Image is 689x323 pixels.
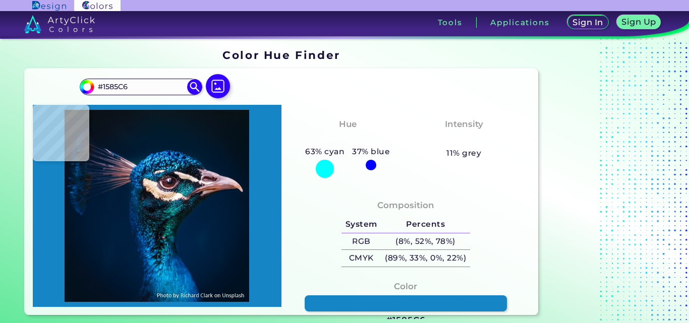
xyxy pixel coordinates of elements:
[381,216,470,233] h5: Percents
[618,16,659,29] a: Sign Up
[38,110,276,301] img: img_pavlin.jpg
[315,133,380,145] h3: Bluish Cyan
[394,279,417,294] h4: Color
[341,216,381,233] h5: System
[445,117,483,132] h4: Intensity
[377,198,434,213] h4: Composition
[381,233,470,250] h5: (8%, 52%, 78%)
[349,145,394,158] h5: 37% blue
[302,145,349,158] h5: 63% cyan
[437,133,491,145] h3: Moderate
[381,250,470,267] h5: (89%, 33%, 0%, 22%)
[446,147,481,160] h5: 11% grey
[569,16,607,29] a: Sign In
[24,15,95,33] img: logo_artyclick_colors_white.svg
[341,250,381,267] h5: CMYK
[94,80,188,94] input: type color..
[187,79,202,94] img: icon search
[490,19,549,26] h3: Applications
[32,1,66,11] img: ArtyClick Design logo
[623,18,655,26] h5: Sign Up
[206,74,230,98] img: icon picture
[339,117,357,132] h4: Hue
[222,47,340,62] h1: Color Hue Finder
[574,19,602,26] h5: Sign In
[542,45,668,319] iframe: Advertisement
[438,19,463,26] h3: Tools
[341,233,381,250] h5: RGB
